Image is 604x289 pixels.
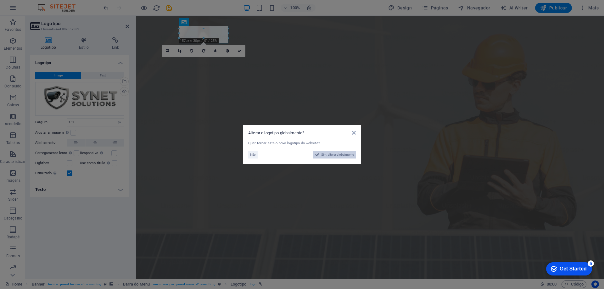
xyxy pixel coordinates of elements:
span: Alterar o logotipo globalmente? [248,131,304,135]
button: Não [248,151,258,158]
button: Sim, alterar globalmente [313,151,356,158]
div: Quer tornar este o novo logotipo do website? [248,141,356,146]
div: 5 [47,1,53,8]
span: Sim, alterar globalmente [321,151,354,158]
span: Não [250,151,256,158]
div: Get Started [19,7,46,13]
div: Get Started 5 items remaining, 0% complete [5,3,51,16]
